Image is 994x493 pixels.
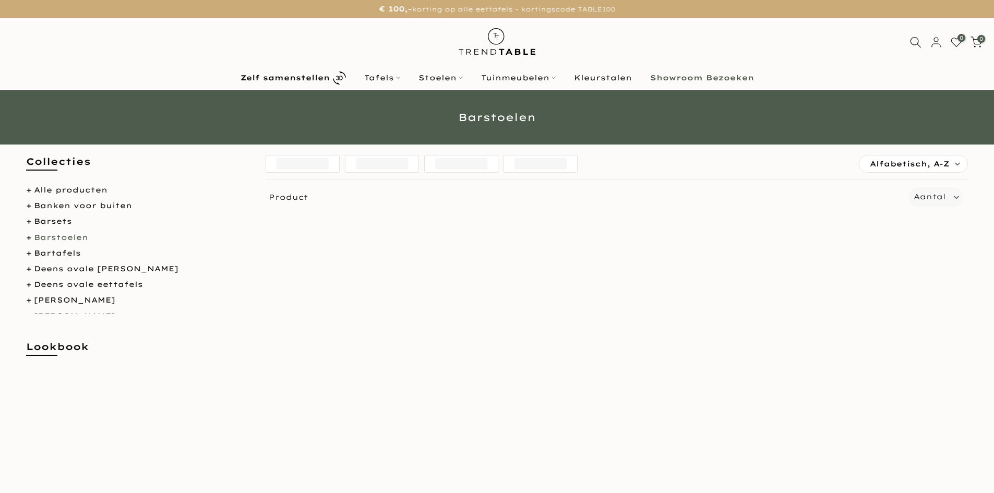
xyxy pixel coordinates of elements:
span: 0 [977,35,985,43]
a: Deens ovale eettafels [34,280,143,289]
span: Product [261,187,904,207]
img: trend-table [451,18,543,65]
span: 0 [957,34,965,42]
label: Aantal [914,190,945,203]
h5: Collecties [26,155,250,178]
a: Zelf samenstellen [231,69,355,87]
strong: € 100,- [379,4,412,14]
b: Showroom Bezoeken [650,74,754,81]
a: Banken voor buiten [34,201,132,210]
a: Barsets [34,217,72,226]
h1: Barstoelen [192,112,803,123]
a: Barstoelen [34,233,88,242]
a: [PERSON_NAME] [34,295,115,305]
a: Showroom Bezoeken [641,71,763,84]
p: korting op alle eettafels - kortingscode TABLE100 [13,3,981,16]
a: Tafels [355,71,409,84]
a: Deens ovale [PERSON_NAME] [34,264,178,273]
span: Alfabetisch, A-Z [870,155,949,172]
a: Kleurstalen [565,71,641,84]
label: Alfabetisch, A-Z [859,155,967,172]
a: Stoelen [409,71,472,84]
b: Zelf samenstellen [241,74,330,81]
a: 0 [951,37,962,48]
h5: Lookbook [26,340,250,364]
a: Alle producten [34,185,107,195]
a: [PERSON_NAME] [34,311,115,321]
a: Bartafels [34,248,81,258]
a: Tuinmeubelen [472,71,565,84]
a: 0 [971,37,982,48]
